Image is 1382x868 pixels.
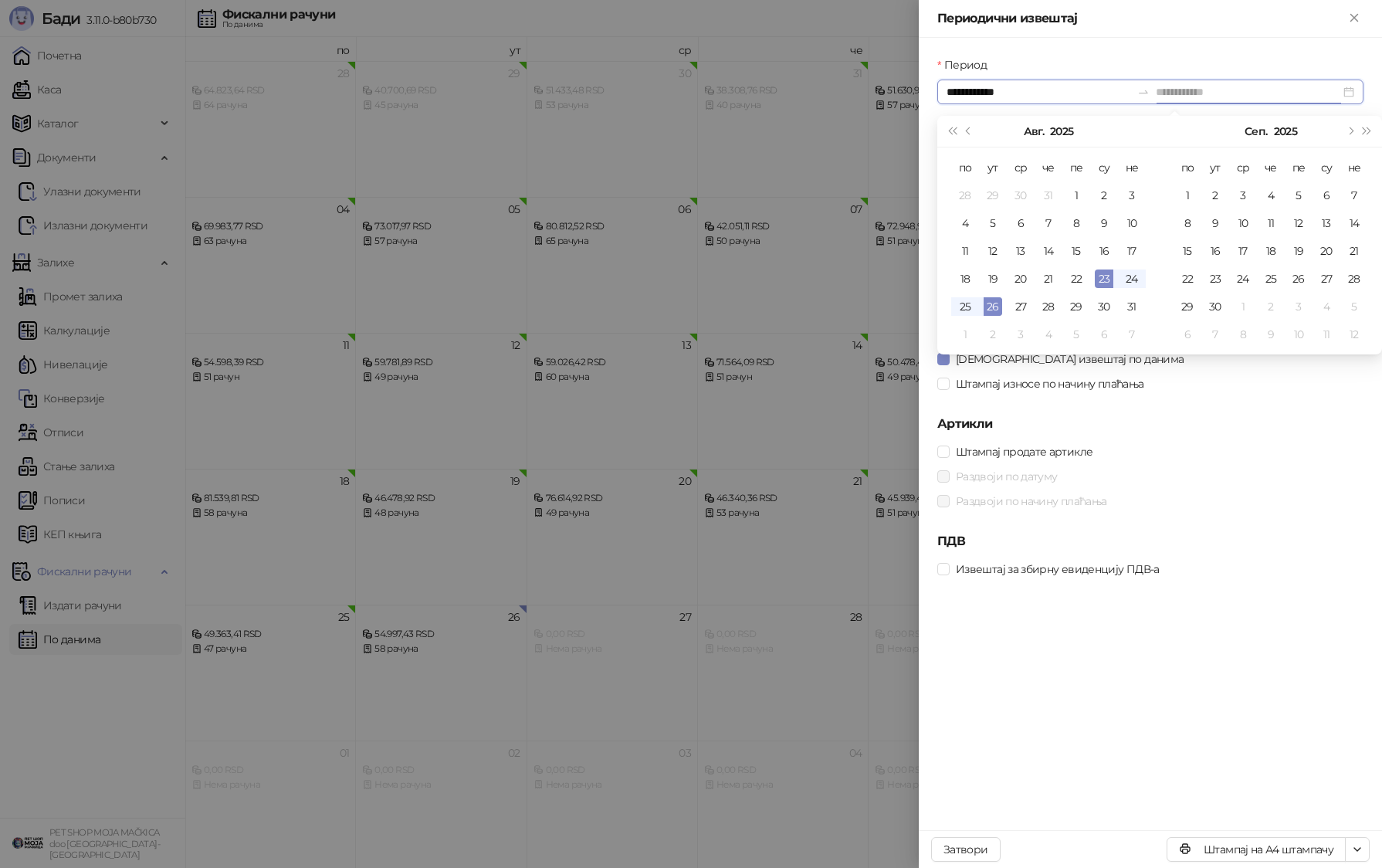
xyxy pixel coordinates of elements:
td: 2025-08-02 [1090,181,1118,209]
td: 2025-09-17 [1229,237,1257,265]
th: по [951,154,979,181]
div: 11 [956,242,974,260]
div: 2 [1206,186,1224,205]
span: to [1137,86,1150,98]
td: 2025-09-11 [1257,209,1285,237]
td: 2025-08-19 [979,265,1007,293]
td: 2025-10-07 [1201,320,1229,348]
th: су [1313,154,1340,181]
td: 2025-09-01 [1174,181,1201,209]
div: 23 [1095,270,1113,288]
td: 2025-09-13 [1313,209,1340,237]
td: 2025-08-31 [1118,293,1146,320]
div: 15 [1067,242,1086,260]
div: 6 [1011,214,1030,232]
td: 2025-10-02 [1257,293,1285,320]
td: 2025-09-05 [1062,320,1090,348]
div: 4 [1317,297,1336,316]
div: 25 [1262,270,1280,288]
div: Периодични извештај [937,9,1345,28]
div: 8 [1178,214,1197,232]
div: 19 [1289,242,1308,260]
td: 2025-08-22 [1062,265,1090,293]
div: 29 [1178,297,1197,316]
button: Изабери годину [1274,116,1297,147]
div: 5 [1289,186,1308,205]
span: [DEMOGRAPHIC_DATA] извештај по данима [950,351,1190,368]
td: 2025-10-04 [1313,293,1340,320]
div: 22 [1067,270,1086,288]
div: 12 [1345,325,1363,344]
td: 2025-08-10 [1118,209,1146,237]
td: 2025-08-15 [1062,237,1090,265]
div: 8 [1067,214,1086,232]
button: Штампај на А4 штампачу [1167,837,1346,862]
div: 10 [1234,214,1252,232]
div: 7 [1123,325,1141,344]
button: Изабери годину [1050,116,1073,147]
td: 2025-08-27 [1007,293,1035,320]
div: 28 [1039,297,1058,316]
td: 2025-08-13 [1007,237,1035,265]
div: 27 [1317,270,1336,288]
div: 1 [956,325,974,344]
div: 26 [1289,270,1308,288]
div: 17 [1234,242,1252,260]
td: 2025-10-06 [1174,320,1201,348]
label: Период [937,56,996,73]
div: 9 [1095,214,1113,232]
td: 2025-08-11 [951,237,979,265]
div: 3 [1234,186,1252,205]
div: 29 [1067,297,1086,316]
button: Следећи месец (PageDown) [1341,116,1358,147]
td: 2025-08-08 [1062,209,1090,237]
div: 21 [1039,270,1058,288]
th: су [1090,154,1118,181]
th: по [1174,154,1201,181]
td: 2025-09-18 [1257,237,1285,265]
div: 3 [1011,325,1030,344]
div: 30 [1011,186,1030,205]
td: 2025-07-28 [951,181,979,209]
td: 2025-08-17 [1118,237,1146,265]
div: 31 [1039,186,1058,205]
div: 17 [1123,242,1141,260]
div: 30 [1206,297,1224,316]
th: не [1118,154,1146,181]
div: 7 [1039,214,1058,232]
button: Следећа година (Control + right) [1359,116,1376,147]
td: 2025-10-10 [1285,320,1313,348]
td: 2025-09-10 [1229,209,1257,237]
td: 2025-09-28 [1340,265,1368,293]
div: 5 [1345,297,1363,316]
td: 2025-09-03 [1007,320,1035,348]
div: 15 [1178,242,1197,260]
td: 2025-09-25 [1257,265,1285,293]
th: пе [1062,154,1090,181]
th: че [1035,154,1062,181]
td: 2025-10-03 [1285,293,1313,320]
button: Затвори [931,837,1001,862]
div: 27 [1011,297,1030,316]
td: 2025-08-24 [1118,265,1146,293]
td: 2025-09-30 [1201,293,1229,320]
div: 1 [1067,186,1086,205]
th: ср [1007,154,1035,181]
div: 3 [1123,186,1141,205]
div: 8 [1234,325,1252,344]
div: 24 [1123,270,1141,288]
div: 16 [1095,242,1113,260]
td: 2025-09-01 [951,320,979,348]
td: 2025-09-04 [1035,320,1062,348]
td: 2025-09-26 [1285,265,1313,293]
td: 2025-07-31 [1035,181,1062,209]
div: 23 [1206,270,1224,288]
div: 19 [984,270,1002,288]
th: пе [1285,154,1313,181]
div: 14 [1345,214,1363,232]
div: 18 [956,270,974,288]
td: 2025-09-16 [1201,237,1229,265]
td: 2025-10-12 [1340,320,1368,348]
th: ут [1201,154,1229,181]
div: 26 [984,297,1002,316]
